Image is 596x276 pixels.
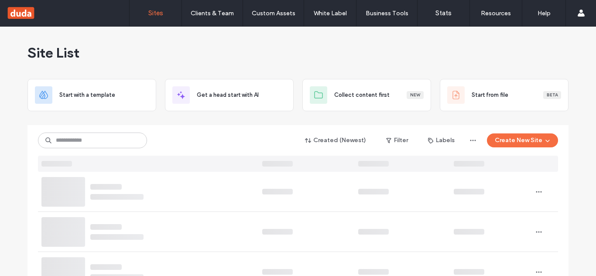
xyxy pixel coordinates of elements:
button: Created (Newest) [298,133,374,147]
button: Labels [420,133,462,147]
div: Get a head start with AI [165,79,294,111]
span: Collect content first [334,91,390,99]
label: Business Tools [366,10,408,17]
div: Start from fileBeta [440,79,569,111]
span: Start with a template [59,91,115,99]
button: Filter [377,133,417,147]
div: Start with a template [27,79,156,111]
label: White Label [314,10,347,17]
label: Stats [435,9,452,17]
div: Beta [543,91,561,99]
span: Site List [27,44,79,61]
label: Resources [481,10,511,17]
span: Get a head start with AI [197,91,259,99]
div: New [407,91,424,99]
button: Create New Site [487,133,558,147]
div: Collect content firstNew [302,79,431,111]
label: Custom Assets [252,10,295,17]
span: Start from file [472,91,508,99]
label: Clients & Team [191,10,234,17]
label: Sites [148,9,163,17]
label: Help [538,10,551,17]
